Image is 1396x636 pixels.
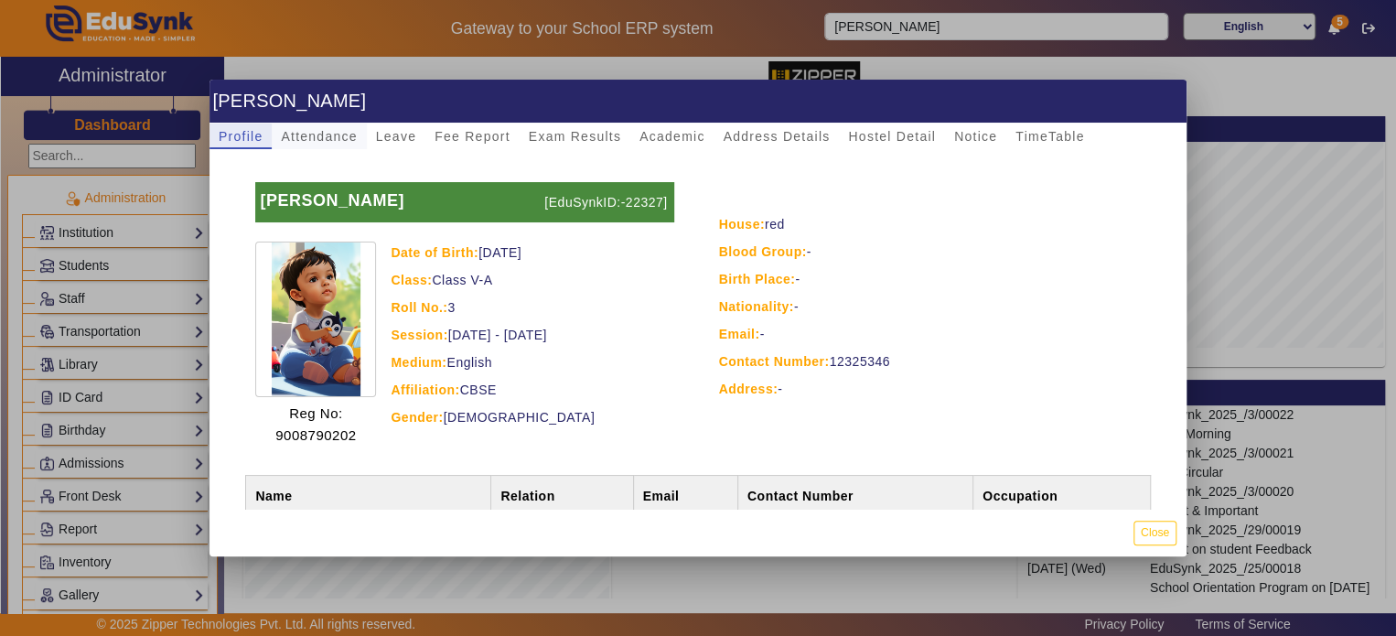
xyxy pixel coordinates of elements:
p: 9008790202 [275,425,356,447]
strong: Blood Group: [719,244,807,259]
strong: Contact Number: [719,354,830,369]
strong: Date of Birth: [391,245,478,260]
p: Reg No: [275,403,356,425]
div: CBSE [391,379,673,401]
strong: Address: [719,382,779,396]
th: Contact Number [737,475,972,516]
th: Name [246,475,491,516]
span: Exam Results [529,130,621,143]
div: [DEMOGRAPHIC_DATA] [391,406,673,428]
strong: House: [719,217,765,232]
div: red [719,213,1144,235]
div: Class V-A [391,269,673,291]
img: ef996a47-5e70-4dc8-bbd6-8977c6661d5c [255,242,376,397]
strong: Gender: [391,410,443,425]
p: [EduSynkID:-22327] [540,182,673,222]
div: - [719,296,1144,318]
div: - [719,323,1144,345]
strong: Affiliation: [391,383,459,397]
strong: Nationality: [719,299,794,314]
strong: Birth Place: [719,272,796,286]
div: - [719,241,1144,263]
div: [DATE] [391,242,673,264]
span: Leave [376,130,416,143]
strong: Roll No.: [391,300,447,315]
span: Address Details [723,130,830,143]
th: Relation [491,475,633,516]
span: Notice [954,130,997,143]
span: Attendance [281,130,357,143]
strong: Class: [391,273,432,287]
th: Email [633,475,737,516]
span: Academic [639,130,704,143]
div: - [719,268,1144,290]
h1: [PERSON_NAME] [209,80,1187,123]
span: Hostel Detail [848,130,936,143]
span: Fee Report [435,130,510,143]
b: [PERSON_NAME] [260,191,404,210]
div: 12325346 [719,350,1144,372]
div: [DATE] - [DATE] [391,324,673,346]
strong: Session: [391,328,447,342]
div: - [719,378,1144,400]
strong: Email: [719,327,760,341]
div: English [391,351,673,373]
button: Close [1133,521,1176,545]
strong: Medium: [391,355,446,370]
span: TimeTable [1015,130,1084,143]
div: 3 [391,296,673,318]
th: Occupation [973,475,1151,516]
span: Profile [219,130,263,143]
